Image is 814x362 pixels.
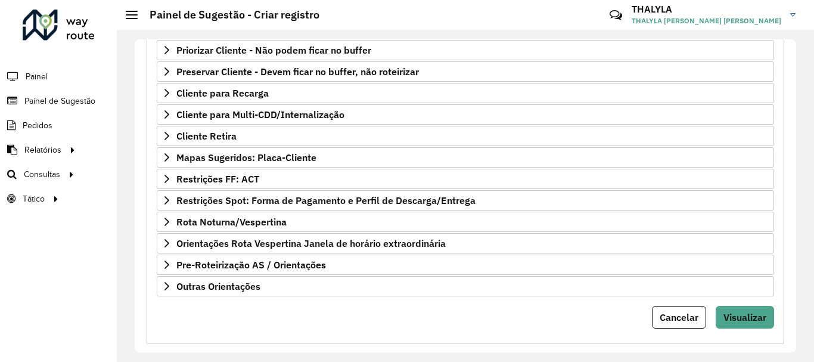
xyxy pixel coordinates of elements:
span: THALYLA [PERSON_NAME] [PERSON_NAME] [632,16,781,26]
span: Cliente Retira [176,131,237,141]
span: Consultas [24,168,60,181]
button: Cancelar [652,306,706,329]
span: Restrições FF: ACT [176,174,259,184]
span: Rota Noturna/Vespertina [176,217,287,227]
a: Preservar Cliente - Devem ficar no buffer, não roteirizar [157,61,774,82]
span: Pre-Roteirização AS / Orientações [176,260,326,270]
a: Restrições FF: ACT [157,169,774,189]
span: Tático [23,193,45,205]
a: Cliente para Recarga [157,83,774,103]
span: Restrições Spot: Forma de Pagamento e Perfil de Descarga/Entrega [176,196,476,205]
a: Mapas Sugeridos: Placa-Cliente [157,147,774,168]
span: Outras Orientações [176,281,260,291]
span: Orientações Rota Vespertina Janela de horário extraordinária [176,239,446,248]
span: Painel de Sugestão [24,95,95,107]
a: Cliente para Multi-CDD/Internalização [157,104,774,125]
span: Priorizar Cliente - Não podem ficar no buffer [176,45,371,55]
span: Cancelar [660,311,698,323]
span: Cliente para Multi-CDD/Internalização [176,110,344,119]
span: Preservar Cliente - Devem ficar no buffer, não roteirizar [176,67,419,76]
a: Cliente Retira [157,126,774,146]
a: Orientações Rota Vespertina Janela de horário extraordinária [157,233,774,253]
h3: THALYLA [632,4,781,15]
h2: Painel de Sugestão - Criar registro [138,8,319,21]
span: Cliente para Recarga [176,88,269,98]
span: Visualizar [723,311,766,323]
span: Pedidos [23,119,52,132]
a: Outras Orientações [157,276,774,296]
a: Restrições Spot: Forma de Pagamento e Perfil de Descarga/Entrega [157,190,774,211]
span: Painel [26,70,48,83]
a: Priorizar Cliente - Não podem ficar no buffer [157,40,774,60]
button: Visualizar [716,306,774,329]
span: Mapas Sugeridos: Placa-Cliente [176,153,316,162]
span: Relatórios [24,144,61,156]
a: Rota Noturna/Vespertina [157,212,774,232]
a: Pre-Roteirização AS / Orientações [157,255,774,275]
a: Contato Rápido [603,2,629,28]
